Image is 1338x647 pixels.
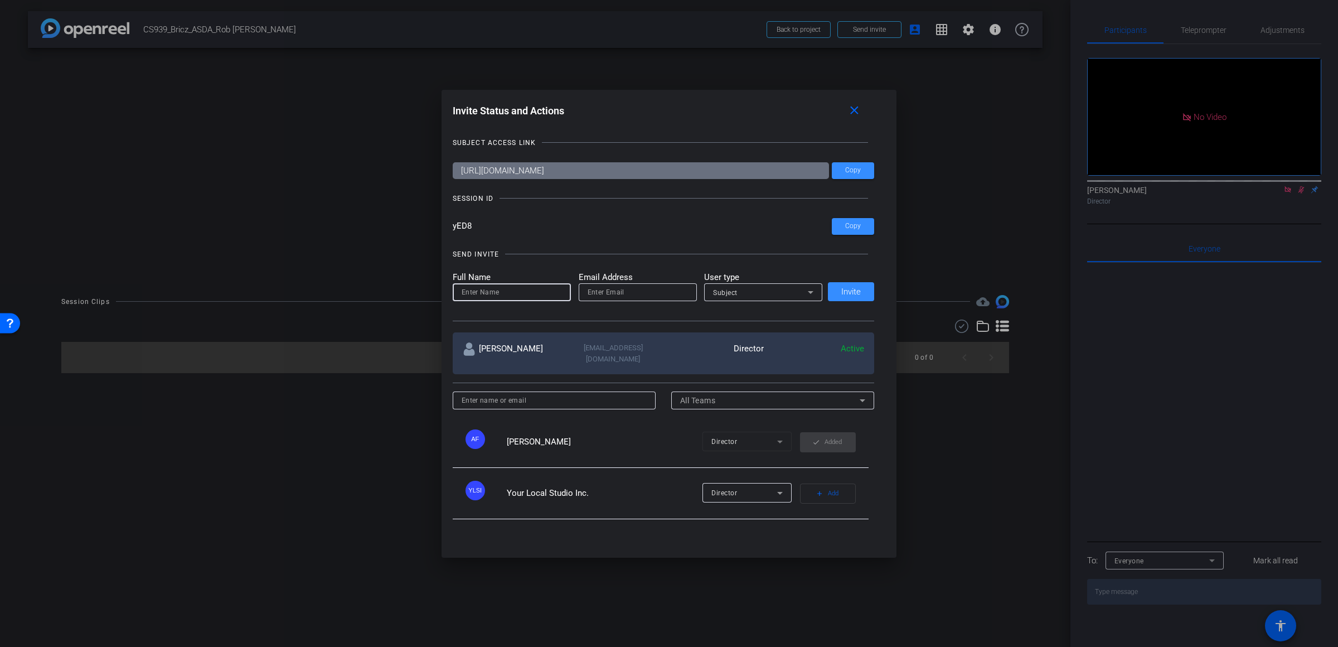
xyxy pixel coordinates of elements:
[453,101,875,121] div: Invite Status and Actions
[453,193,875,204] openreel-title-line: SESSION ID
[828,486,838,501] span: Add
[507,488,589,498] span: Your Local Studio Inc.
[462,394,647,407] input: Enter name or email
[711,489,737,497] span: Director
[713,289,738,297] span: Subject
[563,342,663,364] div: [EMAIL_ADDRESS][DOMAIN_NAME]
[845,222,861,230] span: Copy
[453,193,493,204] div: SESSION ID
[466,429,504,449] ngx-avatar: Alex Ferguson
[453,249,875,260] openreel-title-line: SEND INVITE
[507,437,571,447] span: [PERSON_NAME]
[800,484,856,504] button: Add
[453,137,875,148] openreel-title-line: SUBJECT ACCESS LINK
[847,104,861,118] mat-icon: close
[453,271,571,284] mat-label: Full Name
[453,249,499,260] div: SEND INVITE
[663,342,764,364] div: Director
[588,286,688,299] input: Enter Email
[579,271,697,284] mat-label: Email Address
[466,429,485,449] div: AF
[466,481,485,500] div: YLSI
[832,218,874,235] button: Copy
[466,481,504,500] ngx-avatar: Your Local Studio Inc.
[680,396,716,405] span: All Teams
[816,490,823,498] mat-icon: add
[453,137,536,148] div: SUBJECT ACCESS LINK
[845,166,861,175] span: Copy
[463,342,563,364] div: [PERSON_NAME]
[704,271,822,284] mat-label: User type
[841,344,864,354] span: Active
[462,286,562,299] input: Enter Name
[832,162,874,179] button: Copy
